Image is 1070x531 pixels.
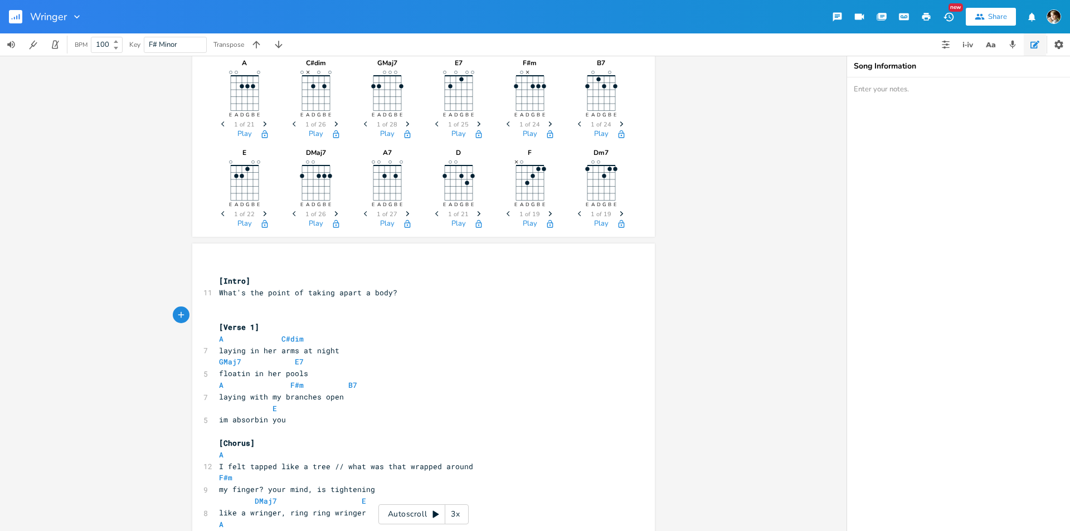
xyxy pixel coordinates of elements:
div: D [431,149,487,156]
span: im absorbin you [219,415,286,425]
text: D [240,201,244,208]
text: E [371,111,374,118]
text: E [256,111,259,118]
text: E [256,201,259,208]
text: B [536,111,539,118]
text: B [322,111,325,118]
text: G [317,201,320,208]
span: F#m [219,472,232,483]
text: G [388,201,392,208]
text: E [542,111,544,118]
text: D [311,111,315,118]
span: 1 of 26 [305,211,326,217]
text: E [470,201,473,208]
text: A [234,111,238,118]
div: F#m [502,60,558,66]
div: B7 [573,60,629,66]
span: [Chorus] [219,438,255,448]
span: F#m [290,380,304,390]
text: A [448,201,452,208]
text: × [514,157,518,166]
text: A [377,111,381,118]
text: × [306,67,310,76]
span: A [219,334,223,344]
text: G [245,111,249,118]
span: Wringer [30,12,67,22]
text: A [305,111,309,118]
text: E [542,201,544,208]
text: G [459,201,463,208]
text: D [454,201,458,208]
text: B [465,111,468,118]
text: B [322,201,325,208]
text: B [393,201,397,208]
text: E [371,201,374,208]
text: D [382,111,386,118]
span: E [273,403,277,413]
text: A [377,201,381,208]
button: Play [451,130,466,139]
text: E [585,111,588,118]
text: G [388,111,392,118]
text: B [536,201,539,208]
span: floatin in her pools [219,368,308,378]
span: 1 of 21 [234,121,255,128]
text: G [531,201,534,208]
span: 1 of 22 [234,211,255,217]
button: Play [237,130,252,139]
span: 1 of 19 [519,211,540,217]
text: E [585,201,588,208]
span: my finger? your mind, is tightening [219,484,375,494]
text: D [596,111,600,118]
span: 1 of 21 [448,211,469,217]
text: D [596,201,600,208]
text: D [525,111,529,118]
text: E [228,201,231,208]
div: A7 [359,149,415,156]
text: G [245,201,249,208]
text: G [531,111,534,118]
span: E7 [295,357,304,367]
text: B [465,201,468,208]
span: 1 of 19 [591,211,611,217]
text: E [328,201,330,208]
div: E [217,149,273,156]
button: Play [309,130,323,139]
button: Play [594,130,609,139]
text: G [602,201,606,208]
span: F# Minor [149,40,177,50]
span: A [219,519,223,529]
text: E [399,111,402,118]
span: like a wringer, ring ring wringer [219,508,366,518]
div: Dm7 [573,149,629,156]
div: 3x [445,504,465,524]
span: 1 of 24 [519,121,540,128]
text: G [317,111,320,118]
text: E [442,111,445,118]
text: E [514,201,517,208]
div: Autoscroll [378,504,469,524]
button: Play [237,220,252,229]
text: B [251,111,254,118]
text: × [526,67,529,76]
button: Share [966,8,1016,26]
span: [Intro] [219,276,250,286]
text: A [591,111,595,118]
div: Key [129,41,140,48]
text: E [613,111,616,118]
text: B [251,201,254,208]
span: E [362,496,366,506]
span: 1 of 28 [377,121,397,128]
span: laying with my branches open [219,392,344,402]
span: 1 of 24 [591,121,611,128]
img: Robert Wise [1047,9,1061,24]
text: D [382,201,386,208]
text: E [399,201,402,208]
text: A [448,111,452,118]
span: [Verse 1] [219,322,259,332]
div: Transpose [213,41,244,48]
text: B [393,111,397,118]
span: A [219,450,223,460]
div: C#dim [288,60,344,66]
span: DMaj7 [255,496,277,506]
